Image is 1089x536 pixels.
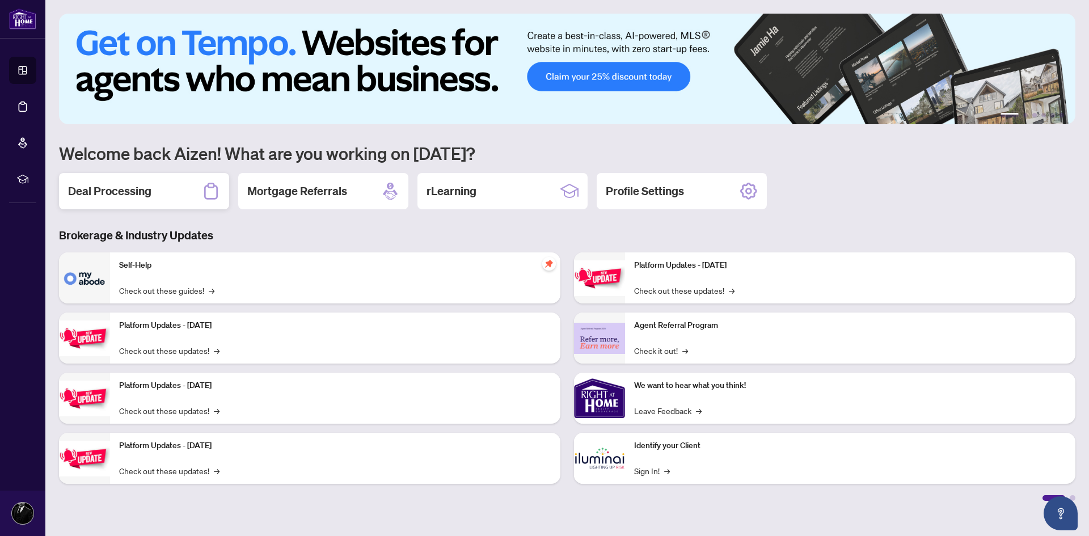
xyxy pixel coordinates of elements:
[68,183,151,199] h2: Deal Processing
[119,440,551,452] p: Platform Updates - [DATE]
[664,465,670,477] span: →
[696,404,702,417] span: →
[214,404,220,417] span: →
[634,440,1066,452] p: Identify your Client
[606,183,684,199] h2: Profile Settings
[634,379,1066,392] p: We want to hear what you think!
[59,142,1075,164] h1: Welcome back Aizen! What are you working on [DATE]?
[9,9,36,29] img: logo
[1023,113,1028,117] button: 2
[729,284,735,297] span: →
[1032,113,1037,117] button: 3
[1044,496,1078,530] button: Open asap
[634,344,688,357] a: Check it out!→
[1041,113,1046,117] button: 4
[119,344,220,357] a: Check out these updates!→
[574,433,625,484] img: Identify your Client
[59,14,1075,124] img: Slide 0
[59,227,1075,243] h3: Brokerage & Industry Updates
[209,284,214,297] span: →
[119,284,214,297] a: Check out these guides!→
[542,257,556,271] span: pushpin
[634,465,670,477] a: Sign In!→
[12,503,33,524] img: Profile Icon
[119,465,220,477] a: Check out these updates!→
[1050,113,1055,117] button: 5
[119,404,220,417] a: Check out these updates!→
[574,373,625,424] img: We want to hear what you think!
[119,379,551,392] p: Platform Updates - [DATE]
[214,344,220,357] span: →
[634,404,702,417] a: Leave Feedback→
[634,319,1066,332] p: Agent Referral Program
[247,183,347,199] h2: Mortgage Referrals
[682,344,688,357] span: →
[634,284,735,297] a: Check out these updates!→
[119,319,551,332] p: Platform Updates - [DATE]
[119,259,551,272] p: Self-Help
[59,381,110,416] img: Platform Updates - July 21, 2025
[214,465,220,477] span: →
[59,252,110,303] img: Self-Help
[59,320,110,356] img: Platform Updates - September 16, 2025
[574,323,625,354] img: Agent Referral Program
[427,183,476,199] h2: rLearning
[1060,113,1064,117] button: 6
[634,259,1066,272] p: Platform Updates - [DATE]
[574,260,625,296] img: Platform Updates - June 23, 2025
[1001,113,1019,117] button: 1
[59,441,110,476] img: Platform Updates - July 8, 2025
